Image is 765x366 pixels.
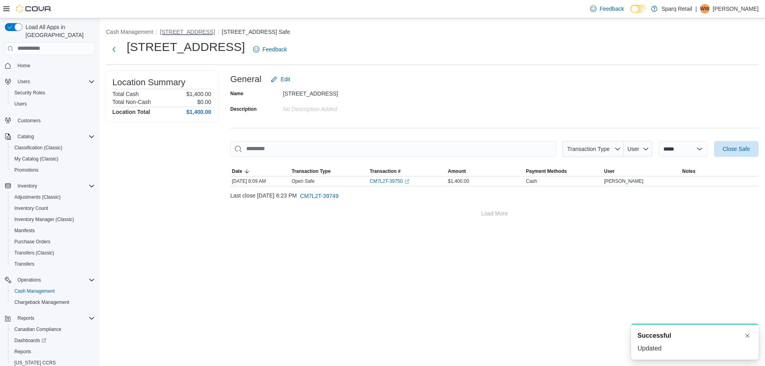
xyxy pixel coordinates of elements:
[18,183,37,189] span: Inventory
[11,297,73,307] a: Chargeback Management
[11,154,62,164] a: My Catalog (Classic)
[630,5,647,13] input: Dark Mode
[8,225,98,236] button: Manifests
[230,74,261,84] h3: General
[11,286,95,296] span: Cash Management
[446,166,524,176] button: Amount
[11,237,54,247] a: Purchase Orders
[563,141,624,157] button: Transaction Type
[11,248,57,258] a: Transfers (Classic)
[587,1,627,17] a: Feedback
[230,106,257,112] label: Description
[8,236,98,247] button: Purchase Orders
[112,78,185,87] h3: Location Summary
[723,145,750,153] span: Close Safe
[11,336,95,345] span: Dashboards
[14,261,34,267] span: Transfers
[280,75,290,83] span: Edit
[2,131,98,142] button: Catalog
[283,87,390,97] div: [STREET_ADDRESS]
[8,164,98,176] button: Promotions
[2,114,98,126] button: Customers
[8,324,98,335] button: Canadian Compliance
[230,176,290,186] div: [DATE] 8:09 AM
[106,41,122,57] button: Next
[14,299,69,305] span: Chargeback Management
[18,78,30,85] span: Users
[14,90,45,96] span: Security Roles
[11,143,95,153] span: Classification (Classic)
[14,61,95,70] span: Home
[14,216,74,223] span: Inventory Manager (Classic)
[230,188,759,204] div: Last close [DATE] 6:23 PM
[292,168,331,174] span: Transaction Type
[681,166,759,176] button: Notes
[8,247,98,258] button: Transfers (Classic)
[18,133,34,140] span: Catalog
[11,204,95,213] span: Inventory Count
[14,156,59,162] span: My Catalog (Classic)
[300,192,339,200] span: CM7L2T-39749
[232,168,242,174] span: Date
[602,166,681,176] button: User
[11,336,49,345] a: Dashboards
[11,99,95,109] span: Users
[368,166,446,176] button: Transaction #
[14,77,95,86] span: Users
[14,275,95,285] span: Operations
[700,4,710,14] div: Wesleigh Wakeford
[250,41,290,57] a: Feedback
[11,215,95,224] span: Inventory Manager (Classic)
[370,178,409,184] a: CM7L2T-39750External link
[263,45,287,53] span: Feedback
[11,165,42,175] a: Promotions
[22,23,95,39] span: Load All Apps in [GEOGRAPHIC_DATA]
[14,132,95,141] span: Catalog
[11,88,95,98] span: Security Roles
[11,165,95,175] span: Promotions
[481,209,508,217] span: Load More
[230,206,759,221] button: Load More
[11,215,77,224] a: Inventory Manager (Classic)
[11,226,38,235] a: Manifests
[14,227,35,234] span: Manifests
[624,141,652,157] button: User
[637,344,752,353] div: Updated
[567,146,610,152] span: Transaction Type
[106,28,759,37] nav: An example of EuiBreadcrumbs
[292,178,314,184] p: Open Safe
[230,166,290,176] button: Date
[197,99,211,105] p: $0.00
[743,331,752,341] button: Dismiss toast
[160,29,215,35] button: [STREET_ADDRESS]
[8,214,98,225] button: Inventory Manager (Classic)
[11,143,66,153] a: Classification (Classic)
[11,192,95,202] span: Adjustments (Classic)
[8,87,98,98] button: Security Roles
[14,239,51,245] span: Purchase Orders
[2,180,98,192] button: Inventory
[630,13,631,14] span: Dark Mode
[14,167,39,173] span: Promotions
[14,326,61,333] span: Canadian Compliance
[11,192,64,202] a: Adjustments (Classic)
[11,154,95,164] span: My Catalog (Classic)
[11,286,58,296] a: Cash Management
[11,204,51,213] a: Inventory Count
[11,99,30,109] a: Users
[8,258,98,270] button: Transfers
[14,61,33,70] a: Home
[14,360,56,366] span: [US_STATE] CCRS
[524,166,602,176] button: Payment Methods
[18,315,34,321] span: Reports
[14,132,37,141] button: Catalog
[448,178,469,184] span: $1,400.00
[604,168,615,174] span: User
[8,335,98,346] a: Dashboards
[714,141,759,157] button: Close Safe
[11,325,65,334] a: Canadian Compliance
[18,277,41,283] span: Operations
[14,101,27,107] span: Users
[695,4,697,14] p: |
[2,274,98,286] button: Operations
